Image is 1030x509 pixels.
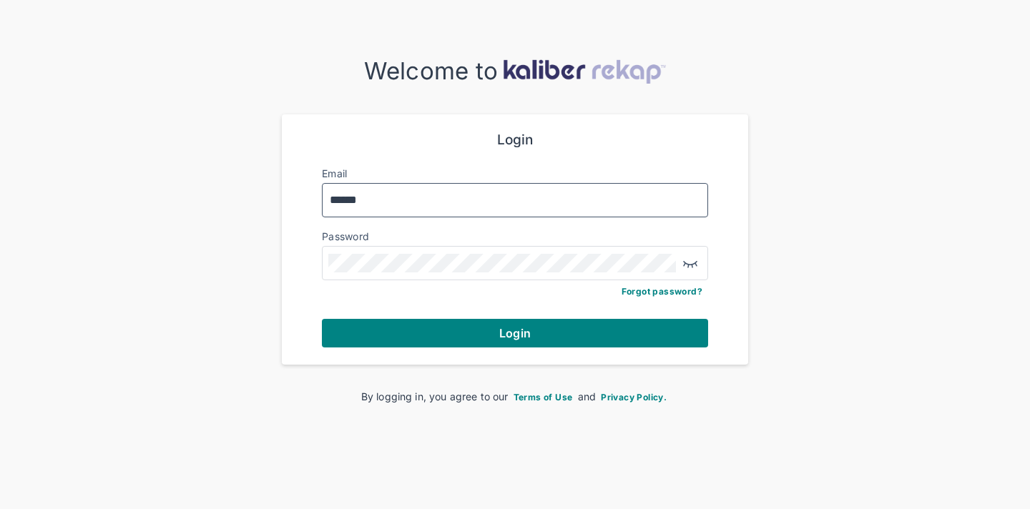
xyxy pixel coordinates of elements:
[503,59,666,84] img: kaliber-logo
[599,390,669,402] a: Privacy Policy.
[322,167,347,179] label: Email
[305,389,725,404] div: By logging in, you agree to our and
[322,319,708,347] button: Login
[601,392,667,402] span: Privacy Policy.
[322,230,369,242] label: Password
[511,390,575,402] a: Terms of Use
[499,326,531,340] span: Login
[322,132,708,149] div: Login
[514,392,573,402] span: Terms of Use
[682,254,699,272] img: eye-closed.fa43b6e4.svg
[622,286,702,297] a: Forgot password?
